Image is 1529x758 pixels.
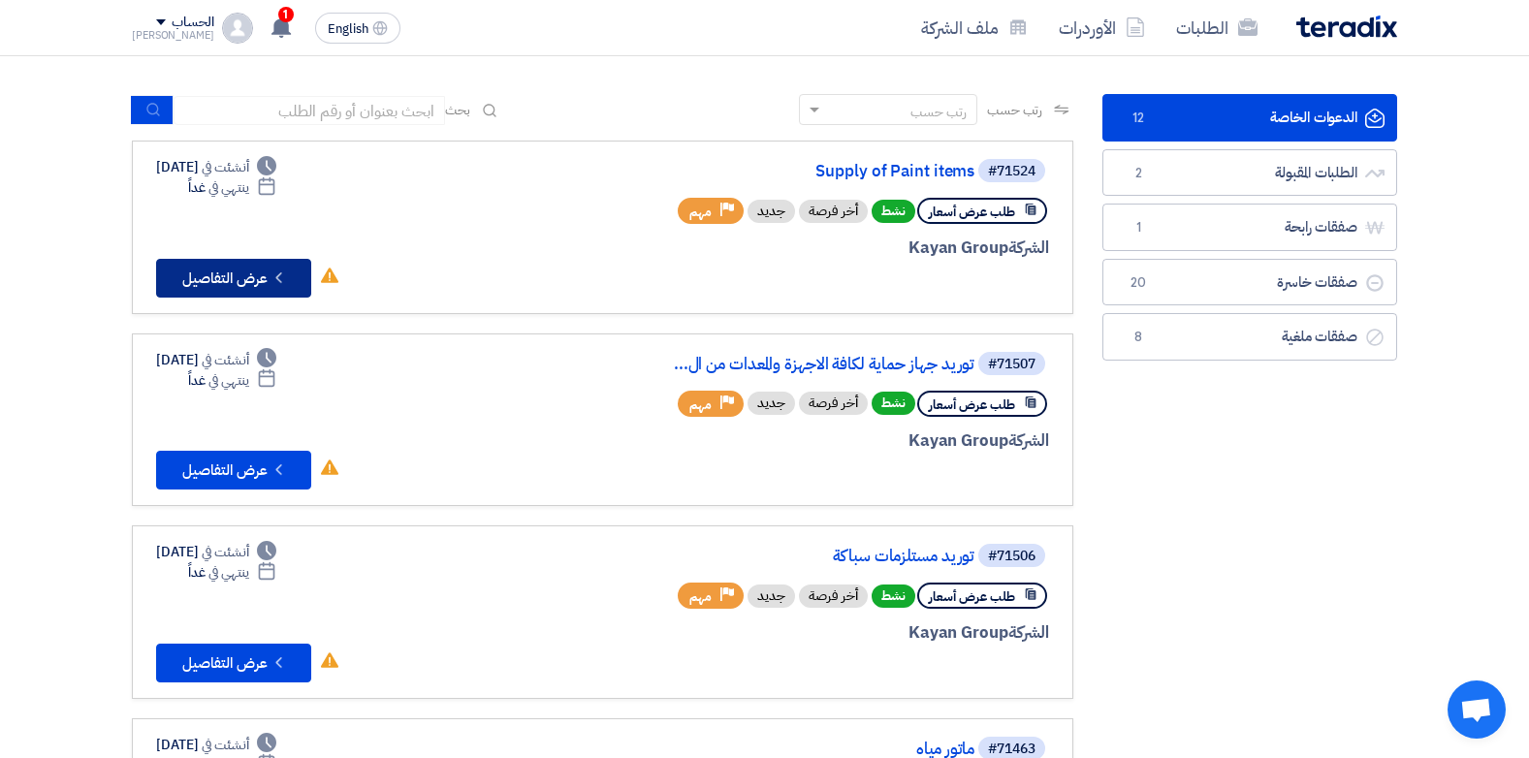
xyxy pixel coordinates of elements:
span: English [328,22,368,36]
div: أخر فرصة [799,200,868,223]
div: [DATE] [156,542,276,562]
img: profile_test.png [222,13,253,44]
div: غداً [188,177,276,198]
span: أنشئت في [202,542,248,562]
span: ينتهي في [208,370,248,391]
a: توريد جهاز حماية لكافة الاجهزة والمعدات من ال... [587,356,974,373]
span: مهم [689,203,712,221]
span: طلب عرض أسعار [929,203,1015,221]
span: 8 [1127,328,1150,347]
span: أنشئت في [202,350,248,370]
a: صفقات ملغية8 [1102,313,1397,361]
span: الشركة [1008,620,1050,645]
a: الطلبات [1161,5,1273,50]
span: 12 [1127,109,1150,128]
button: عرض التفاصيل [156,259,311,298]
span: نشط [872,584,915,608]
button: English [315,13,400,44]
div: أخر فرصة [799,392,868,415]
span: نشط [872,392,915,415]
span: الشركة [1008,236,1050,260]
div: [PERSON_NAME] [132,30,214,41]
div: [DATE] [156,157,276,177]
span: أنشئت في [202,735,248,755]
button: عرض التفاصيل [156,451,311,490]
span: طلب عرض أسعار [929,587,1015,606]
span: طلب عرض أسعار [929,395,1015,414]
div: الحساب [172,15,213,31]
span: أنشئت في [202,157,248,177]
div: رتب حسب [910,102,967,122]
a: الطلبات المقبولة2 [1102,149,1397,197]
span: ينتهي في [208,177,248,198]
div: #71463 [988,742,1035,756]
a: صفقات خاسرة20 [1102,259,1397,306]
span: ينتهي في [208,562,248,583]
div: غداً [188,562,276,583]
div: [DATE] [156,735,276,755]
div: Kayan Group [583,620,1049,646]
a: الأوردرات [1043,5,1161,50]
div: [DATE] [156,350,276,370]
div: جديد [748,392,795,415]
span: 1 [278,7,294,22]
div: جديد [748,200,795,223]
span: 20 [1127,273,1150,293]
div: أخر فرصة [799,584,868,608]
span: رتب حسب [987,100,1042,120]
div: #71506 [988,550,1035,563]
a: ملف الشركة [906,5,1043,50]
a: Supply of Paint items [587,163,974,180]
span: مهم [689,587,712,606]
button: عرض التفاصيل [156,644,311,682]
span: مهم [689,395,712,414]
div: #71507 [988,358,1035,371]
a: صفقات رابحة1 [1102,204,1397,251]
a: الدعوات الخاصة12 [1102,94,1397,142]
div: Kayan Group [583,428,1049,454]
span: 1 [1127,218,1150,237]
span: الشركة [1008,428,1050,453]
span: نشط [872,200,915,223]
div: #71524 [988,165,1035,178]
div: Open chat [1448,680,1506,739]
span: 2 [1127,164,1150,183]
a: ماتور مياه [587,741,974,758]
img: Teradix logo [1296,16,1397,38]
div: Kayan Group [583,236,1049,261]
div: غداً [188,370,276,391]
a: توريد مستلزمات سباكة [587,548,974,565]
input: ابحث بعنوان أو رقم الطلب [174,96,445,125]
span: بحث [445,100,470,120]
div: جديد [748,584,795,608]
